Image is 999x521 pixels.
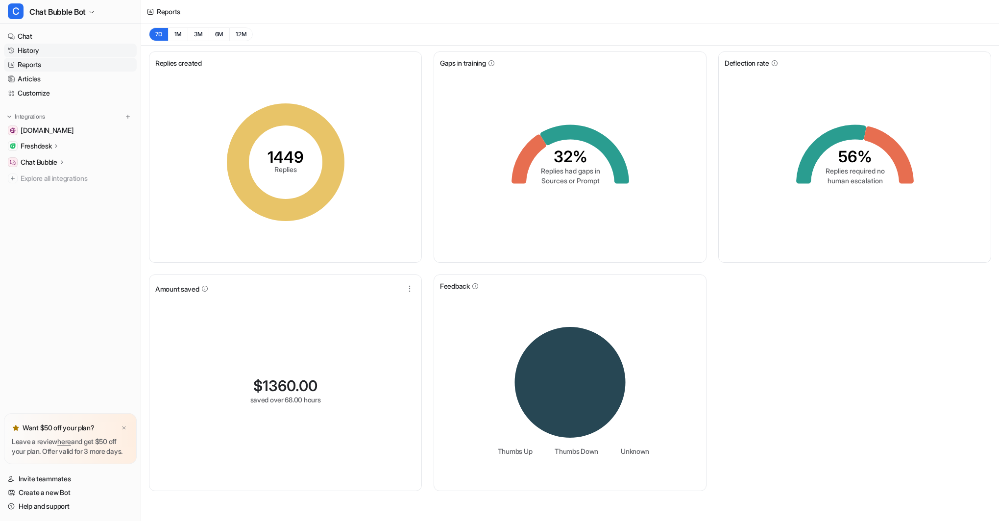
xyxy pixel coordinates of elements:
[825,167,884,175] tspan: Replies required no
[188,27,209,41] button: 3M
[155,284,199,294] span: Amount saved
[4,29,137,43] a: Chat
[157,6,180,17] div: Reports
[4,86,137,100] a: Customize
[21,141,51,151] p: Freshdesk
[548,446,598,456] li: Thumbs Down
[10,159,16,165] img: Chat Bubble
[229,27,253,41] button: 12M
[827,176,882,185] tspan: human escalation
[12,437,129,456] p: Leave a review and get $50 off your plan. Offer valid for 3 more days.
[440,58,486,68] span: Gaps in training
[4,472,137,486] a: Invite teammates
[268,148,304,167] tspan: 1449
[209,27,230,41] button: 6M
[4,172,137,185] a: Explore all integrations
[121,425,127,431] img: x
[15,113,45,121] p: Integrations
[4,124,137,137] a: drivingtests.co.uk[DOMAIN_NAME]
[10,143,16,149] img: Freshdesk
[4,44,137,57] a: History
[263,377,317,395] span: 1360.00
[8,174,18,183] img: explore all integrations
[491,446,532,456] li: Thumbs Up
[250,395,321,405] div: saved over 68.00 hours
[6,113,13,120] img: expand menu
[614,446,649,456] li: Unknown
[149,27,168,41] button: 7D
[155,58,202,68] span: Replies created
[540,167,600,175] tspan: Replies had gaps in
[10,127,16,133] img: drivingtests.co.uk
[168,27,188,41] button: 1M
[21,125,73,135] span: [DOMAIN_NAME]
[541,176,599,185] tspan: Sources or Prompt
[725,58,769,68] span: Deflection rate
[29,5,86,19] span: Chat Bubble Bot
[8,3,24,19] span: C
[253,377,317,395] div: $
[440,281,470,291] span: Feedback
[57,437,71,446] a: here
[274,165,297,174] tspan: Replies
[553,147,587,166] tspan: 32%
[21,171,133,186] span: Explore all integrations
[124,113,131,120] img: menu_add.svg
[23,423,95,433] p: Want $50 off your plan?
[4,72,137,86] a: Articles
[4,486,137,499] a: Create a new Bot
[4,58,137,72] a: Reports
[4,112,48,122] button: Integrations
[21,157,57,167] p: Chat Bubble
[838,147,872,166] tspan: 56%
[4,499,137,513] a: Help and support
[12,424,20,432] img: star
